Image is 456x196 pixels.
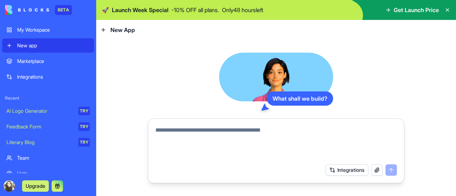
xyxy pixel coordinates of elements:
a: Feedback FormTRY [2,120,94,134]
span: New App [110,26,135,34]
div: Integrations [17,73,90,80]
div: Literary Blog [6,139,73,146]
button: Upgrade [22,180,49,192]
a: Upgrade [22,182,49,189]
button: Integrations [326,164,368,176]
div: TRY [78,122,90,131]
p: Only 48 hours left [222,6,263,14]
div: TRY [78,138,90,147]
a: Integrations [2,70,94,84]
a: Help [2,166,94,181]
span: Launch Week Special [112,6,169,14]
p: - 10 % OFF all plans. [171,6,219,14]
div: AI Logo Generator [6,107,73,115]
div: What shall we build? [267,91,333,106]
a: My Workspace [2,23,94,37]
a: Literary BlogTRY [2,135,94,149]
div: Feedback Form [6,123,73,130]
a: Team [2,151,94,165]
div: BETA [55,5,72,15]
a: BETA [5,5,72,15]
a: New app [2,38,94,53]
div: TRY [78,107,90,115]
img: ACg8ocJ1_HqqfuGjIn-F1ERDOqjfM-CQF5aFPAsGesC45vlT8BTofog=s96-c [4,180,15,192]
div: Help [17,170,90,177]
div: My Workspace [17,26,90,33]
span: Get Launch Price [394,6,439,14]
span: 🚀 [102,6,109,14]
div: Marketplace [17,58,90,65]
img: logo [5,5,49,15]
a: AI Logo GeneratorTRY [2,104,94,118]
div: Team [17,154,90,161]
div: New app [17,42,90,49]
a: Marketplace [2,54,94,68]
span: Recent [2,95,94,101]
